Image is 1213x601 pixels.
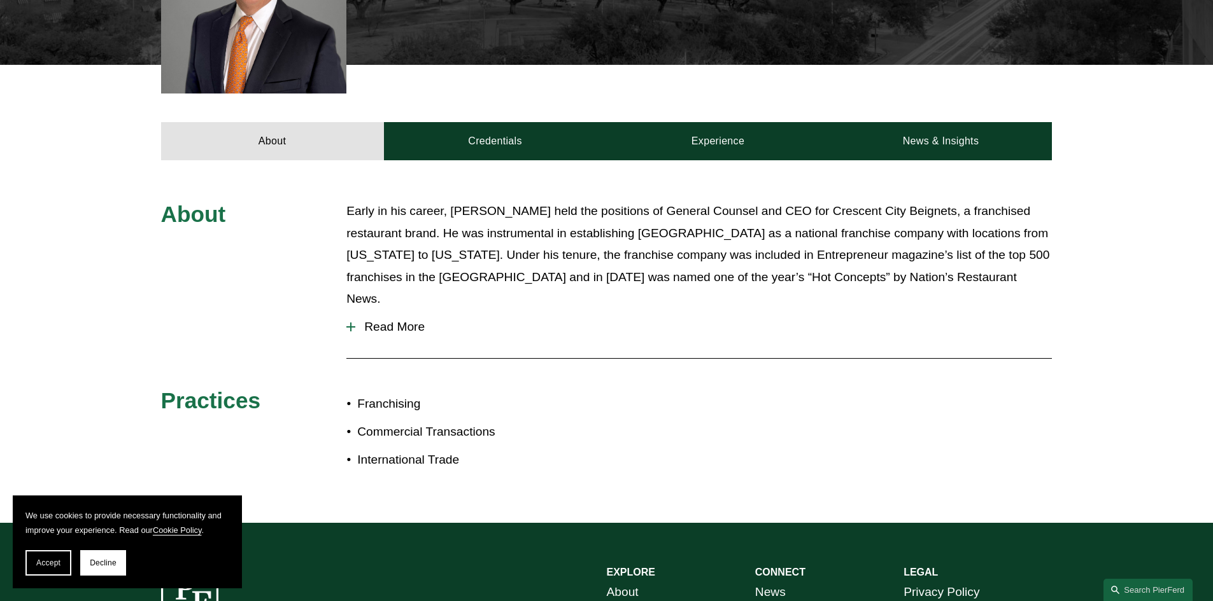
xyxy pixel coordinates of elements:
[25,550,71,576] button: Accept
[829,122,1052,160] a: News & Insights
[90,558,117,567] span: Decline
[36,558,60,567] span: Accept
[384,122,607,160] a: Credentials
[904,567,938,577] strong: LEGAL
[161,122,384,160] a: About
[13,495,242,588] section: Cookie banner
[1103,579,1193,601] a: Search this site
[346,200,1052,310] p: Early in his career, [PERSON_NAME] held the positions of General Counsel and CEO for Crescent Cit...
[25,508,229,537] p: We use cookies to provide necessary functionality and improve your experience. Read our .
[161,202,226,226] span: About
[80,550,126,576] button: Decline
[357,393,606,415] p: Franchising
[153,525,202,535] a: Cookie Policy
[346,310,1052,343] button: Read More
[357,449,606,471] p: International Trade
[607,122,830,160] a: Experience
[161,388,261,413] span: Practices
[607,567,655,577] strong: EXPLORE
[357,421,606,443] p: Commercial Transactions
[755,567,805,577] strong: CONNECT
[355,320,1052,334] span: Read More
